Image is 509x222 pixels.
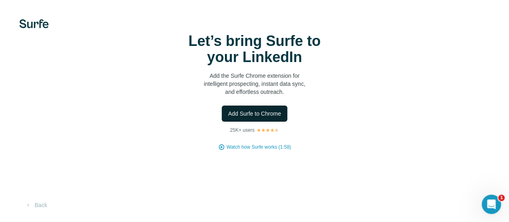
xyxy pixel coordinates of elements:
span: 1 [498,195,505,201]
p: 25K+ users [230,127,254,134]
span: Add Surfe to Chrome [228,110,281,118]
img: Rating Stars [256,128,279,133]
button: Watch how Surfe works (1:58) [227,143,291,151]
iframe: Intercom live chat [482,195,501,214]
h1: Let’s bring Surfe to your LinkedIn [174,33,335,65]
p: Add the Surfe Chrome extension for intelligent prospecting, instant data sync, and effortless out... [174,72,335,96]
button: Back [19,198,53,212]
img: Surfe's logo [19,19,49,28]
button: Add Surfe to Chrome [222,106,288,122]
